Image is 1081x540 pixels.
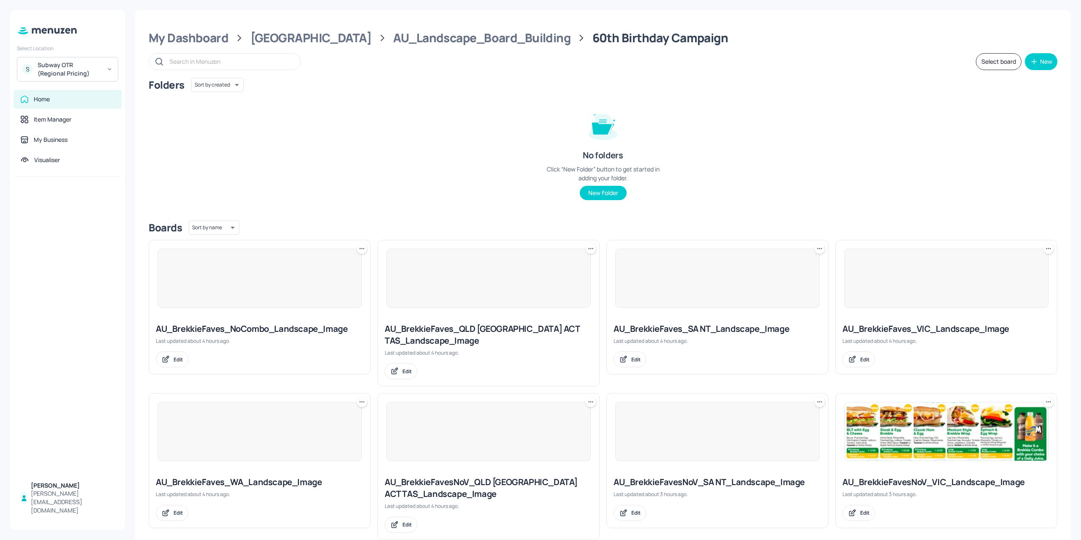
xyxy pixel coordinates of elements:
div: AU_BrekkieFaves_SA NT_Landscape_Image [614,323,821,335]
div: Last updated about 3 hours ago. [614,491,821,498]
button: New Folder [580,186,627,200]
div: Edit [860,509,869,516]
div: 60th Birthday Campaign [592,30,728,46]
div: Last updated about 4 hours ago. [156,491,364,498]
div: My Business [34,136,68,144]
div: AU_BrekkieFavesNoV_QLD [GEOGRAPHIC_DATA] ACT TAS_Landscape_Image [385,476,592,500]
div: Last updated about 4 hours ago. [385,349,592,356]
div: AU_BrekkieFavesNoV_VIC_Landscape_Image [842,476,1050,488]
div: Last updated about 4 hours ago. [842,337,1050,345]
div: Edit [402,521,412,528]
div: Home [34,95,50,103]
div: S [22,64,33,74]
div: Select Location [17,45,118,52]
div: Visualiser [34,156,60,164]
div: Click “New Folder” button to get started in adding your folder. [540,165,666,182]
div: No folders [583,149,623,161]
img: 2025-08-13-1755059634733sntrtn5omk.jpeg [845,402,1048,461]
div: Edit [631,356,641,363]
div: [GEOGRAPHIC_DATA] [250,30,372,46]
button: New [1025,53,1057,70]
div: Edit [631,509,641,516]
div: Last updated about 4 hours ago. [156,337,364,345]
div: AU_BrekkieFaves_VIC_Landscape_Image [842,323,1050,335]
div: Folders [149,78,185,92]
div: Edit [402,368,412,375]
div: New [1040,59,1052,65]
div: AU_BrekkieFaves_NoCombo_Landscape_Image [156,323,364,335]
div: Item Manager [34,115,71,124]
div: Last updated about 4 hours ago. [614,337,821,345]
img: folder-empty [582,104,624,146]
div: Sort by name [189,219,239,236]
div: Edit [174,356,183,363]
div: My Dashboard [149,30,228,46]
input: Search in Menuzen [169,55,292,68]
div: [PERSON_NAME] [31,481,115,490]
button: Select board [976,53,1021,70]
div: AU_Landscape_Board_Building [393,30,570,46]
div: Last updated about 3 hours ago. [842,491,1050,498]
div: Boards [149,221,182,234]
div: Last updated about 4 hours ago. [385,502,592,510]
div: AU_BrekkieFaves_WA_Landscape_Image [156,476,364,488]
div: Edit [174,509,183,516]
div: Subway OTR (Regional Pricing) [38,61,101,78]
div: AU_BrekkieFaves_QLD [GEOGRAPHIC_DATA] ACT TAS_Landscape_Image [385,323,592,347]
div: AU_BrekkieFavesNoV_SA NT_Landscape_Image [614,476,821,488]
div: Edit [860,356,869,363]
div: Sort by created [191,76,244,93]
div: [PERSON_NAME][EMAIL_ADDRESS][DOMAIN_NAME] [31,489,115,515]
